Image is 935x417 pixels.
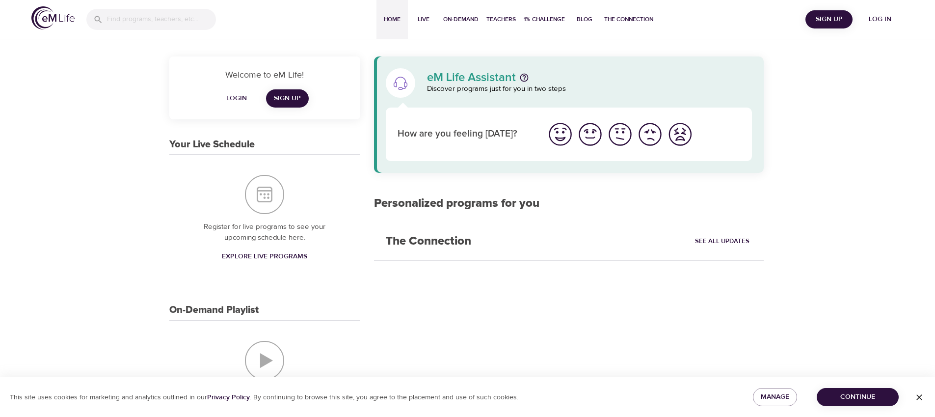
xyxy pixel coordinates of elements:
[605,119,635,149] button: I'm feeling ok
[218,248,311,266] a: Explore Live Programs
[207,393,250,402] a: Privacy Policy
[225,92,248,105] span: Login
[412,14,435,25] span: Live
[637,121,664,148] img: bad
[805,10,853,28] button: Sign Up
[443,14,479,25] span: On-Demand
[809,13,849,26] span: Sign Up
[524,14,565,25] span: 1% Challenge
[181,68,348,82] p: Welcome to eM Life!
[107,9,216,30] input: Find programs, teachers, etc...
[486,14,516,25] span: Teachers
[374,222,483,260] h2: The Connection
[604,14,653,25] span: The Connection
[427,72,516,83] p: eM Life Assistant
[575,119,605,149] button: I'm feeling good
[374,196,764,211] h2: Personalized programs for you
[825,391,891,403] span: Continue
[266,89,309,108] a: Sign Up
[817,388,899,406] button: Continue
[860,13,900,26] span: Log in
[665,119,695,149] button: I'm feeling worst
[189,222,341,244] p: Register for live programs to see your upcoming schedule here.
[753,388,797,406] button: Manage
[380,14,404,25] span: Home
[245,175,284,214] img: Your Live Schedule
[31,6,75,29] img: logo
[607,121,634,148] img: ok
[169,139,255,150] h3: Your Live Schedule
[222,250,307,263] span: Explore Live Programs
[427,83,752,95] p: Discover programs just for you in two steps
[573,14,596,25] span: Blog
[169,305,259,316] h3: On-Demand Playlist
[577,121,604,148] img: good
[547,121,574,148] img: great
[693,234,752,249] a: See All Updates
[545,119,575,149] button: I'm feeling great
[695,236,749,247] span: See All Updates
[761,391,789,403] span: Manage
[856,10,904,28] button: Log in
[398,127,534,141] p: How are you feeling [DATE]?
[635,119,665,149] button: I'm feeling bad
[274,92,301,105] span: Sign Up
[221,89,252,108] button: Login
[393,75,408,91] img: eM Life Assistant
[667,121,694,148] img: worst
[245,341,284,380] img: On-Demand Playlist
